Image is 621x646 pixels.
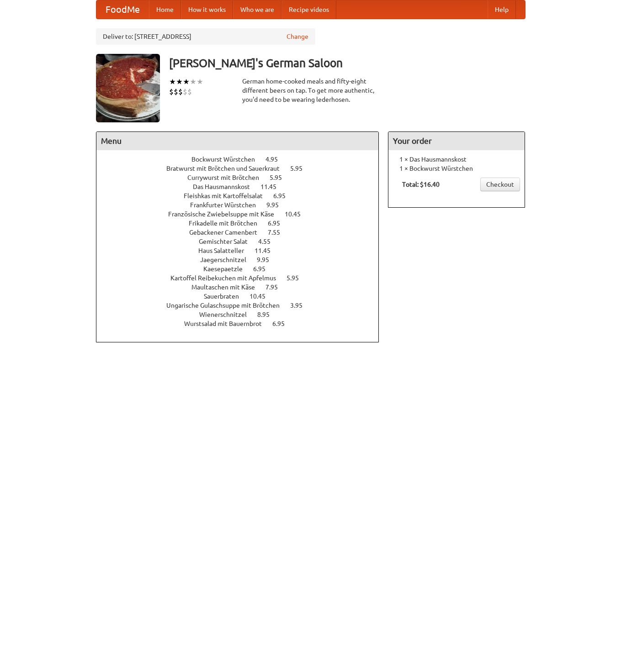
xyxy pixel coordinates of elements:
span: 7.95 [265,284,287,291]
li: ★ [183,77,190,87]
a: Frankfurter Würstchen 9.95 [190,201,296,209]
a: Checkout [480,178,520,191]
span: 6.95 [273,192,295,200]
span: 5.95 [270,174,291,181]
li: ★ [190,77,196,87]
span: 11.45 [255,247,280,254]
a: FoodMe [96,0,149,19]
a: How it works [181,0,233,19]
span: Das Hausmannskost [193,183,259,190]
li: 1 × Bockwurst Würstchen [393,164,520,173]
span: Jaegerschnitzel [200,256,255,263]
a: Who we are [233,0,281,19]
a: Jaegerschnitzel 9.95 [200,256,286,263]
span: 6.95 [272,320,294,327]
a: Gebackener Camenbert 7.55 [189,229,297,236]
a: Französische Zwiebelsuppe mit Käse 10.45 [168,210,318,218]
a: Maultaschen mit Käse 7.95 [191,284,295,291]
a: Bockwurst Würstchen 4.95 [191,156,295,163]
a: Das Hausmannskost 11.45 [193,183,293,190]
b: Total: $16.40 [402,181,440,188]
li: 1 × Das Hausmannskost [393,155,520,164]
span: 5.95 [290,165,312,172]
li: $ [178,87,183,97]
span: Wienerschnitzel [199,311,256,318]
a: Ungarische Gulaschsuppe mit Brötchen 3.95 [166,302,319,309]
span: 7.55 [268,229,289,236]
span: 6.95 [253,265,275,273]
span: 5.95 [287,274,308,282]
li: ★ [196,77,203,87]
li: $ [187,87,192,97]
span: Ungarische Gulaschsuppe mit Brötchen [166,302,289,309]
span: 10.45 [285,210,310,218]
span: Frankfurter Würstchen [190,201,265,209]
span: Kaesepaetzle [203,265,252,273]
li: $ [169,87,174,97]
span: 9.95 [257,256,278,263]
span: Bratwurst mit Brötchen und Sauerkraut [166,165,289,172]
a: Frikadelle mit Brötchen 6.95 [189,220,297,227]
a: Haus Salatteller 11.45 [198,247,287,254]
a: Currywurst mit Brötchen 5.95 [187,174,299,181]
a: Kaesepaetzle 6.95 [203,265,282,273]
span: 10.45 [249,293,275,300]
span: Französische Zwiebelsuppe mit Käse [168,210,283,218]
span: Gemischter Salat [199,238,257,245]
div: German home-cooked meals and fifty-eight different beers on tap. To get more authentic, you'd nee... [242,77,379,104]
h3: [PERSON_NAME]'s German Saloon [169,54,525,72]
span: Currywurst mit Brötchen [187,174,268,181]
a: Wienerschnitzel 8.95 [199,311,287,318]
a: Bratwurst mit Brötchen und Sauerkraut 5.95 [166,165,319,172]
span: Haus Salatteller [198,247,253,254]
a: Gemischter Salat 4.55 [199,238,287,245]
span: Gebackener Camenbert [189,229,266,236]
a: Wurstsalad mit Bauernbrot 6.95 [184,320,302,327]
span: 8.95 [257,311,279,318]
div: Deliver to: [STREET_ADDRESS] [96,28,315,45]
span: Bockwurst Würstchen [191,156,264,163]
span: 11.45 [260,183,286,190]
li: ★ [169,77,176,87]
li: $ [174,87,178,97]
span: 4.55 [258,238,280,245]
span: 3.95 [290,302,312,309]
h4: Menu [96,132,379,150]
a: Help [488,0,516,19]
li: $ [183,87,187,97]
a: Home [149,0,181,19]
li: ★ [176,77,183,87]
a: Kartoffel Reibekuchen mit Apfelmus 5.95 [170,274,316,282]
span: Frikadelle mit Brötchen [189,220,266,227]
a: Fleishkas mit Kartoffelsalat 6.95 [184,192,303,200]
a: Recipe videos [281,0,336,19]
span: 6.95 [268,220,289,227]
span: Wurstsalad mit Bauernbrot [184,320,271,327]
span: Maultaschen mit Käse [191,284,264,291]
span: Sauerbraten [204,293,248,300]
img: angular.jpg [96,54,160,122]
span: Fleishkas mit Kartoffelsalat [184,192,272,200]
h4: Your order [388,132,525,150]
span: Kartoffel Reibekuchen mit Apfelmus [170,274,285,282]
span: 9.95 [266,201,288,209]
span: 4.95 [265,156,287,163]
a: Change [287,32,308,41]
a: Sauerbraten 10.45 [204,293,282,300]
